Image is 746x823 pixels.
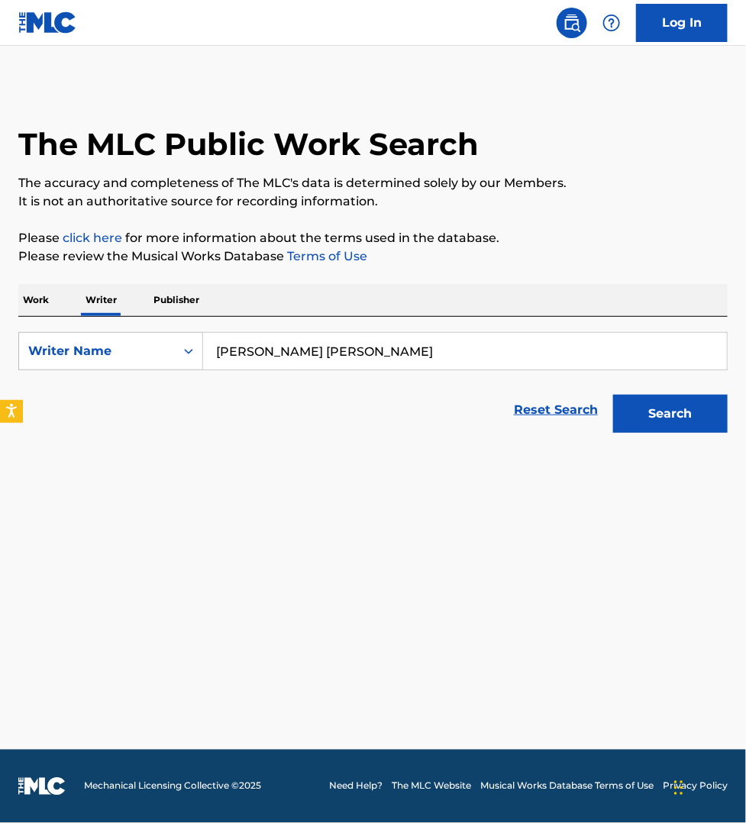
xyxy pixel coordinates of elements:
a: Privacy Policy [663,779,728,793]
img: search [563,14,581,32]
a: Terms of Use [284,249,367,263]
div: Writer Name [28,342,166,360]
p: It is not an authoritative source for recording information. [18,192,728,211]
a: Reset Search [506,393,606,427]
div: Drag [674,765,683,811]
img: logo [18,777,66,796]
div: Help [596,8,627,38]
p: Please review the Musical Works Database [18,247,728,266]
p: Writer [81,284,121,316]
p: Work [18,284,53,316]
p: Please for more information about the terms used in the database. [18,229,728,247]
img: help [602,14,621,32]
form: Search Form [18,332,728,441]
a: click here [63,231,122,245]
button: Search [613,395,728,433]
span: Mechanical Licensing Collective © 2025 [84,779,261,793]
p: The accuracy and completeness of The MLC's data is determined solely by our Members. [18,174,728,192]
p: Publisher [149,284,204,316]
a: Log In [636,4,728,42]
h1: The MLC Public Work Search [18,125,479,163]
iframe: Chat Widget [670,750,746,823]
a: The MLC Website [392,779,471,793]
a: Need Help? [329,779,383,793]
a: Public Search [557,8,587,38]
img: MLC Logo [18,11,77,34]
a: Musical Works Database Terms of Use [480,779,654,793]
